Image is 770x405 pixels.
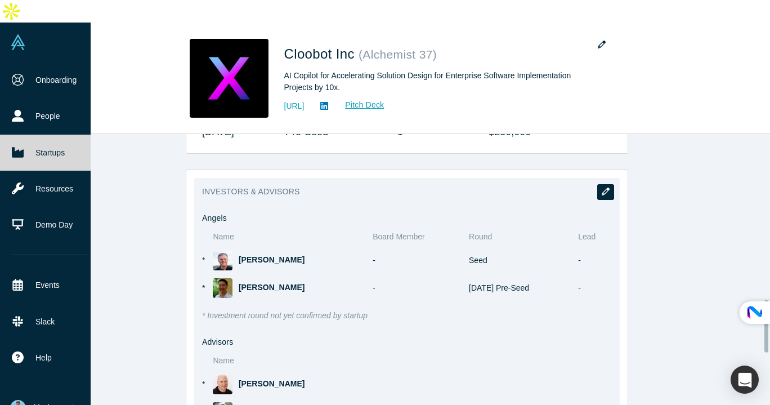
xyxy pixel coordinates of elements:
a: [PERSON_NAME] [239,379,305,388]
div: AI Copilot for Accelerating Solution Design for Enterprise Software Implementation Projects by 10x. [284,70,599,94]
span: Help [35,352,52,364]
td: - [574,274,612,302]
img: Chris Sang [213,278,232,298]
a: [URL] [284,100,305,112]
span: Board Member [373,232,425,241]
span: Pre-Seed [285,126,328,137]
a: Pitch Deck [333,99,384,112]
th: Round [465,227,574,247]
h4: Angels [202,213,612,223]
td: - [574,247,612,274]
th: Name [209,227,369,247]
span: Cloobot Inc [284,46,359,61]
th: Name [209,351,612,371]
h4: Advisors [202,337,612,347]
td: - [369,274,465,302]
img: Cloobot Inc's Logo [190,39,268,118]
img: John Lovitt [213,251,232,270]
img: Alchemist Vault Logo [10,34,26,50]
a: [PERSON_NAME] [239,255,305,264]
h3: Investors & Advisors [202,186,596,198]
img: Adam Frankl [213,375,232,394]
div: * Investment round not yet confirmed by startup [202,310,612,322]
td: [DATE] Pre-Seed [465,274,574,302]
td: - [369,247,465,274]
small: ( Alchemist 37 ) [359,48,437,61]
th: Lead [574,227,612,247]
a: [PERSON_NAME] [239,283,305,292]
td: Seed [465,247,574,274]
